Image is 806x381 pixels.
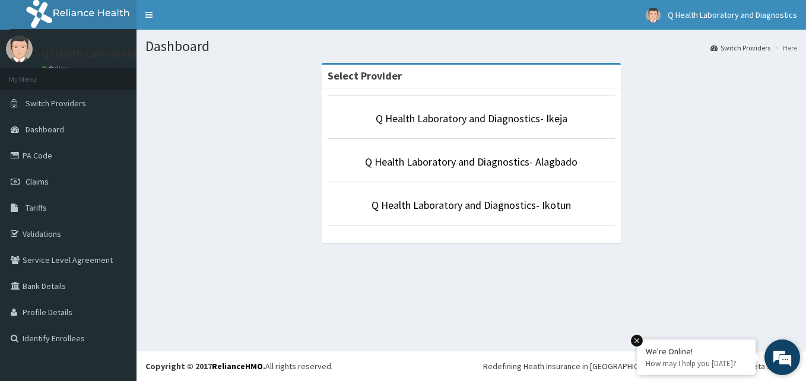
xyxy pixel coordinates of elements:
img: User Image [6,36,33,62]
a: Online [42,65,70,73]
span: Claims [26,176,49,187]
textarea: Type your message and hit 'Enter' [6,255,226,296]
strong: Select Provider [328,69,402,82]
li: Here [772,43,797,53]
footer: All rights reserved. [137,351,806,381]
h1: Dashboard [145,39,797,54]
div: We're Online! [646,346,747,357]
div: Redefining Heath Insurance in [GEOGRAPHIC_DATA] using Telemedicine and Data Science! [483,360,797,372]
div: Minimize live chat window [195,6,223,34]
span: Switch Providers [26,98,86,109]
div: Chat with us now [62,66,199,82]
img: d_794563401_company_1708531726252_794563401 [22,59,48,89]
a: Switch Providers [710,43,770,53]
a: Q Health Laboratory and Diagnostics- Ikeja [376,112,567,125]
strong: Copyright © 2017 . [145,361,265,372]
p: How may I help you today? [646,358,747,369]
a: Q Health Laboratory and Diagnostics- Alagbado [365,155,577,169]
img: User Image [646,8,661,23]
a: RelianceHMO [212,361,263,372]
span: Tariffs [26,202,47,213]
span: Dashboard [26,124,64,135]
p: Q Health Laboratory and Diagnostics [42,48,212,59]
a: Q Health Laboratory and Diagnostics- Ikotun [372,198,571,212]
span: We're online! [69,115,164,234]
span: Q Health Laboratory and Diagnostics [668,9,797,20]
